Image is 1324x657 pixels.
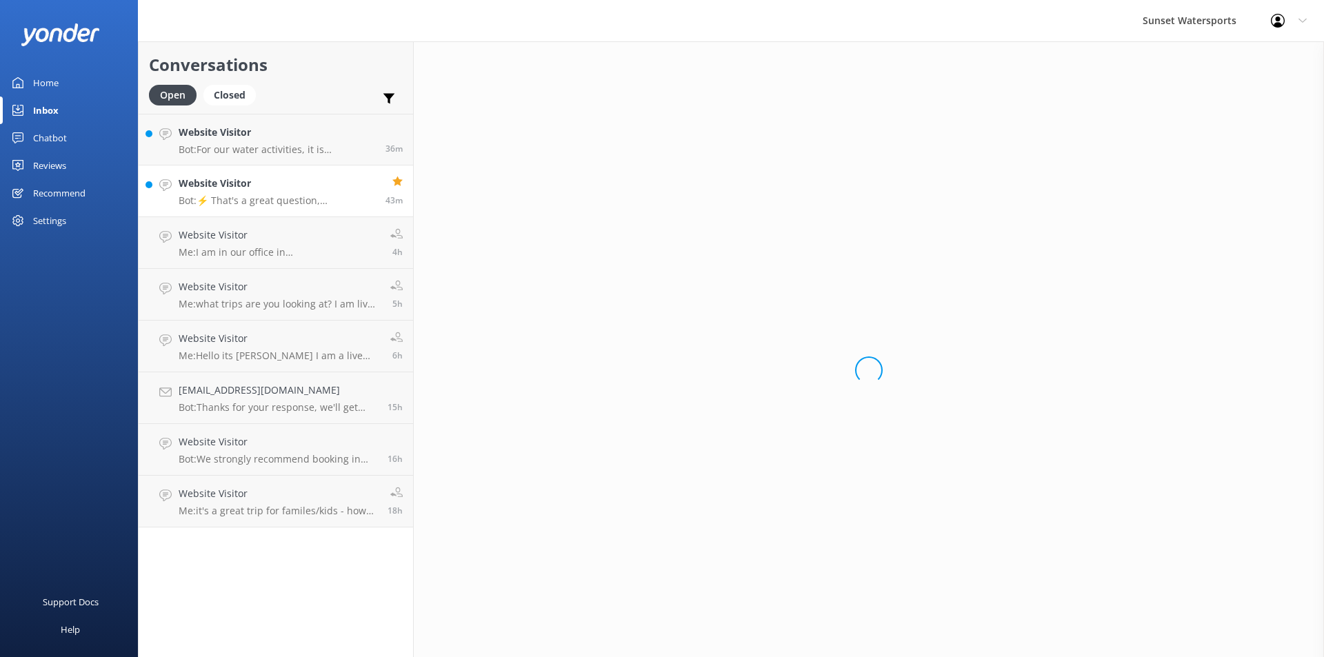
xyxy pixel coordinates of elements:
h4: Website Visitor [179,125,375,140]
span: Aug 25 2025 08:09am (UTC -05:00) America/Cancun [392,350,403,361]
div: Recommend [33,179,86,207]
a: [EMAIL_ADDRESS][DOMAIN_NAME]Bot:Thanks for your response, we'll get back to you as soon as we can... [139,372,413,424]
a: Website VisitorMe:it's a great trip for familes/kids - how old are the kids?18h [139,476,413,527]
a: Website VisitorBot:We strongly recommend booking in advance as our tours are known to sell out, e... [139,424,413,476]
p: Me: what trips are you looking at? I am live in [GEOGRAPHIC_DATA] and happy to help. [179,298,380,310]
p: Bot: We strongly recommend booking in advance as our tours are known to sell out, especially this... [179,453,377,465]
p: Bot: ⚡ That's a great question, unfortunately I do not know the answer. I'm going to reach out to... [179,194,375,207]
a: Website VisitorMe:Hello its [PERSON_NAME] I am a live agent. Which trip are you considering and w... [139,321,413,372]
a: Website VisitorMe:I am in our office in [GEOGRAPHIC_DATA] all day.4h [139,217,413,269]
p: Me: Hello its [PERSON_NAME] I am a live agent. Which trip are you considering and when will you b... [179,350,380,362]
div: Settings [33,207,66,234]
a: Website VisitorBot:For our water activities, it is recommended to bring a swimsuit and a dry chan... [139,114,413,165]
span: Aug 25 2025 09:20am (UTC -05:00) America/Cancun [392,298,403,310]
h4: Website Visitor [179,331,380,346]
h2: Conversations [149,52,403,78]
img: yonder-white-logo.png [21,23,100,46]
span: Aug 25 2025 02:00pm (UTC -05:00) America/Cancun [385,194,403,206]
span: Aug 25 2025 10:23am (UTC -05:00) America/Cancun [392,246,403,258]
span: Aug 24 2025 11:21pm (UTC -05:00) America/Cancun [388,401,403,413]
p: Me: I am in our office in [GEOGRAPHIC_DATA] all day. [179,246,380,259]
a: Closed [203,87,263,102]
div: Closed [203,85,256,105]
div: Help [61,616,80,643]
h4: Website Visitor [179,434,377,449]
a: Website VisitorMe:what trips are you looking at? I am live in [GEOGRAPHIC_DATA] and happy to help.5h [139,269,413,321]
p: Me: it's a great trip for familes/kids - how old are the kids? [179,505,377,517]
div: Chatbot [33,124,67,152]
p: Bot: Thanks for your response, we'll get back to you as soon as we can during opening hours. [179,401,377,414]
p: Bot: For our water activities, it is recommended to bring a swimsuit and a dry change of clothes ... [179,143,375,156]
div: Open [149,85,197,105]
div: Support Docs [43,588,99,616]
h4: Website Visitor [179,279,380,294]
h4: Website Visitor [179,228,380,243]
span: Aug 24 2025 08:30pm (UTC -05:00) America/Cancun [388,505,403,516]
h4: Website Visitor [179,486,377,501]
a: Open [149,87,203,102]
div: Reviews [33,152,66,179]
div: Home [33,69,59,97]
span: Aug 25 2025 02:08pm (UTC -05:00) America/Cancun [385,143,403,154]
h4: Website Visitor [179,176,375,191]
span: Aug 24 2025 09:49pm (UTC -05:00) America/Cancun [388,453,403,465]
h4: [EMAIL_ADDRESS][DOMAIN_NAME] [179,383,377,398]
div: Inbox [33,97,59,124]
a: Website VisitorBot:⚡ That's a great question, unfortunately I do not know the answer. I'm going t... [139,165,413,217]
